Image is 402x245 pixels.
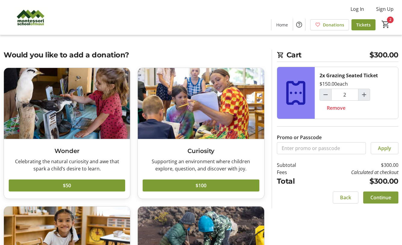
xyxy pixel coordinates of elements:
[371,142,398,154] button: Apply
[376,5,394,13] span: Sign Up
[9,146,125,155] h3: Wonder
[4,2,57,32] img: Montessori of Maui Inc.'s Logo
[323,22,344,28] span: Donations
[310,19,349,30] a: Donations
[63,182,71,189] span: $50
[320,80,348,87] div: $150.00 each
[277,176,312,187] td: Total
[143,146,259,155] h3: Curiosity
[276,22,288,28] span: Home
[380,19,391,30] button: Cart
[371,4,398,14] button: Sign Up
[363,191,398,204] button: Continue
[320,72,378,79] div: 2x Grazing Seated Ticket
[143,179,259,191] button: $100
[9,179,125,191] button: $50
[277,161,312,169] td: Subtotal
[138,68,264,139] img: Curiosity
[271,19,293,30] a: Home
[370,194,391,201] span: Continue
[293,19,305,31] button: Help
[378,145,391,152] span: Apply
[277,142,366,154] input: Enter promo or passcode
[356,22,371,28] span: Tickets
[351,19,376,30] a: Tickets
[312,169,398,176] td: Calculated at checkout
[320,89,331,100] button: Decrement by one
[277,169,312,176] td: Fees
[351,5,364,13] span: Log In
[277,50,398,62] h2: Cart
[4,50,264,60] h2: Would you like to add a donation?
[331,89,358,101] input: Grazing Seated Ticket Quantity
[370,50,398,60] span: $300.00
[346,4,369,14] button: Log In
[9,158,125,172] div: Celebrating the natural curiosity and awe that spark a child’s desire to learn.
[277,134,322,141] label: Promo or Passcode
[143,158,259,172] div: Supporting an environment where children explore, question, and discover with joy.
[312,161,398,169] td: $300.00
[358,89,370,100] button: Increment by one
[320,102,353,114] button: Remove
[312,176,398,187] td: $300.00
[333,191,358,204] button: Back
[340,194,351,201] span: Back
[327,104,345,112] span: Remove
[4,68,130,139] img: Wonder
[196,182,206,189] span: $100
